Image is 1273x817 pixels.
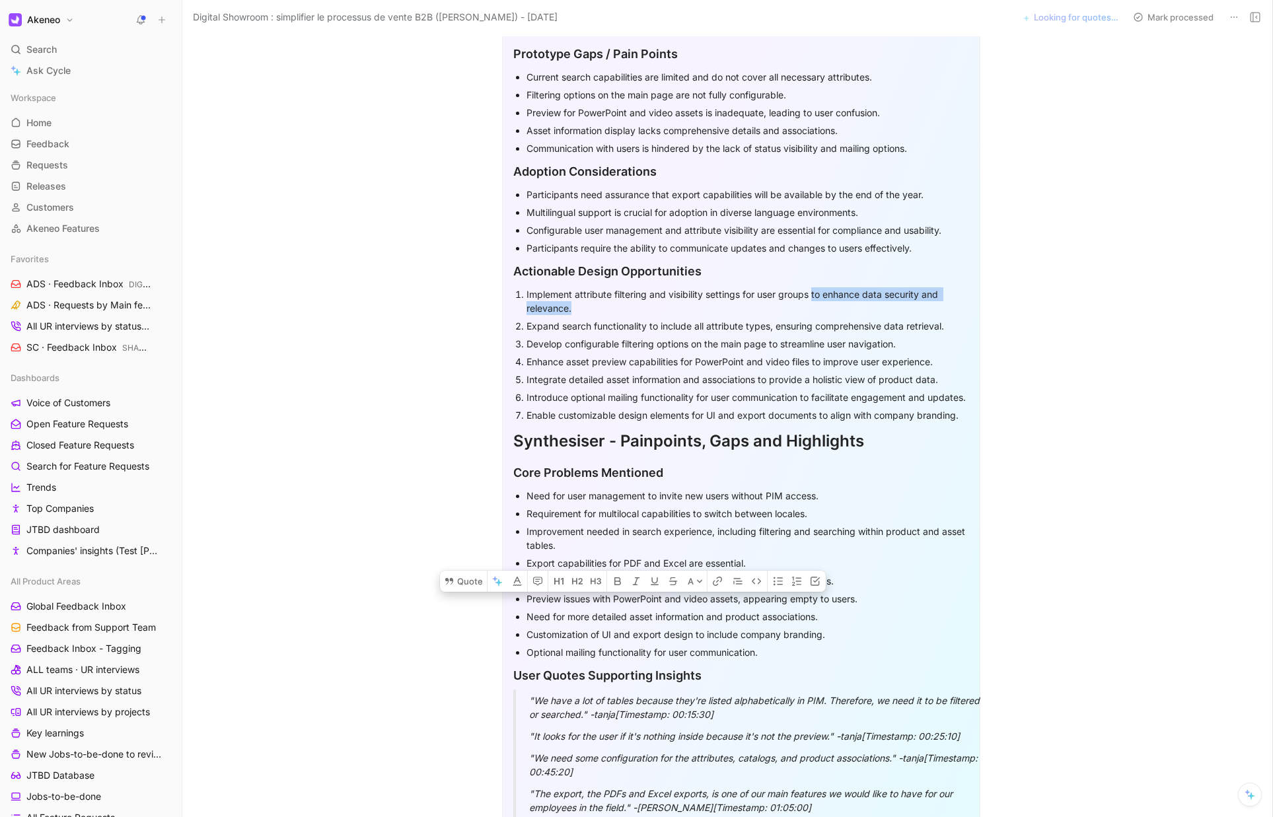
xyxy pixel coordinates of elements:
[26,727,84,740] span: Key learnings
[26,341,150,355] span: SC · Feedback Inbox
[594,709,615,720] em: tanja
[527,507,969,520] div: Requirement for multilocal capabilities to switch between locales.
[5,316,176,336] a: All UR interviews by statusAll Product Areas
[26,663,139,676] span: ALL teams · UR interviews
[5,368,176,561] div: DashboardsVoice of CustomersOpen Feature RequestsClosed Feature RequestsSearch for Feature Reques...
[529,729,985,743] div: "It looks for the user if it's nothing inside because it's not the preview." - [Timestamp: 00:25:10]
[26,684,141,697] span: All UR interviews by status
[11,575,81,588] span: All Product Areas
[26,544,162,557] span: Companies' insights (Test [PERSON_NAME])
[26,790,101,803] span: Jobs-to-be-done
[26,523,100,536] span: JTBD dashboard
[527,645,969,659] div: Optional mailing functionality for user communication.
[513,429,969,453] div: Synthesiser - Painpoints, Gaps and Highlights
[637,802,713,813] em: [PERSON_NAME]
[5,274,176,294] a: ADS · Feedback InboxDIGITAL SHOWROOM
[11,91,56,104] span: Workspace
[26,201,74,214] span: Customers
[5,499,176,518] a: Top Companies
[5,618,176,637] a: Feedback from Support Team
[26,396,110,409] span: Voice of Customers
[5,197,176,217] a: Customers
[26,481,56,494] span: Trends
[9,13,22,26] img: Akeneo
[5,176,176,196] a: Releases
[27,14,60,26] h1: Akeneo
[527,319,969,333] div: Expand search functionality to include all attribute types, ensuring comprehensive data retrieval.
[527,408,969,422] div: Enable customizable design elements for UI and export documents to align with company branding.
[527,355,969,369] div: Enhance asset preview capabilities for PowerPoint and video files to improve user experience.
[1127,8,1219,26] button: Mark processed
[5,744,176,764] a: New Jobs-to-be-done to review ([PERSON_NAME])
[513,464,969,481] div: Core Problems Mentioned
[527,489,969,503] div: Need for user management to invite new users without PIM access.
[26,769,94,782] span: JTBD Database
[26,621,156,634] span: Feedback from Support Team
[26,600,126,613] span: Global Feedback Inbox
[527,524,969,552] div: Improvement needed in search experience, including filtering and searching within product and ass...
[11,252,49,266] span: Favorites
[26,460,149,473] span: Search for Feature Requests
[529,751,985,779] div: "We need some configuration for the attributes, catalogs, and product associations." - [Timestamp...
[26,116,52,129] span: Home
[5,787,176,806] a: Jobs-to-be-done
[513,45,969,63] div: Prototype Gaps / Pain Points
[527,390,969,404] div: Introduce optional mailing functionality for user communication to facilitate engagement and upda...
[5,765,176,785] a: JTBD Database
[5,219,176,238] a: Akeneo Features
[26,502,94,515] span: Top Companies
[5,61,176,81] a: Ask Cycle
[529,693,985,721] div: "We have a lot of tables because they're listed alphabetically in PIM. Therefore, we need it to b...
[5,702,176,722] a: All UR interviews by projects
[26,63,71,79] span: Ask Cycle
[527,592,969,606] div: Preview issues with PowerPoint and video assets, appearing empty to users.
[527,141,969,155] div: Communication with users is hindered by the lack of status visibility and mailing options.
[26,222,100,235] span: Akeneo Features
[26,277,151,291] span: ADS · Feedback Inbox
[527,556,969,570] div: Export capabilities for PDF and Excel are essential.
[513,666,969,684] div: User Quotes Supporting Insights
[26,642,141,655] span: Feedback Inbox - Tagging
[527,106,969,120] div: Preview for PowerPoint and video assets is inadequate, leading to user confusion.
[5,368,176,388] div: Dashboards
[527,88,969,102] div: Filtering options on the main page are not fully configurable.
[193,9,558,25] span: Digital Showroom : simplifier le processus de vente B2B ([PERSON_NAME]) - [DATE]
[527,188,969,201] div: Participants need assurance that export capabilities will be available by the end of the year.
[5,155,176,175] a: Requests
[5,596,176,616] a: Global Feedback Inbox
[5,639,176,658] a: Feedback Inbox - Tagging
[5,681,176,701] a: All UR interviews by status
[527,70,969,84] div: Current search capabilities are limited and do not cover all necessary attributes.
[527,627,969,641] div: Customization of UI and export design to include company branding.
[5,520,176,540] a: JTBD dashboard
[5,414,176,434] a: Open Feature Requests
[26,320,151,334] span: All UR interviews by status
[5,295,176,315] a: ADS · Requests by Main feature
[527,610,969,623] div: Need for more detailed asset information and product associations.
[5,660,176,680] a: ALL teams · UR interviews
[26,180,66,193] span: Releases
[513,262,969,280] div: Actionable Design Opportunities
[5,723,176,743] a: Key learnings
[26,137,69,151] span: Feedback
[5,249,176,269] div: Favorites
[527,574,969,588] div: Ability to configure which attributes are visible to different user groups.
[5,435,176,455] a: Closed Feature Requests
[26,439,134,452] span: Closed Feature Requests
[26,42,57,57] span: Search
[527,337,969,351] div: Develop configurable filtering options on the main page to streamline user navigation.
[11,371,59,384] span: Dashboards
[1015,8,1124,26] button: Looking for quotes…
[5,541,176,561] a: Companies' insights (Test [PERSON_NAME])
[840,730,861,742] em: tanja
[527,373,969,386] div: Integrate detailed asset information and associations to provide a holistic view of product data.
[26,705,150,719] span: All UR interviews by projects
[5,456,176,476] a: Search for Feature Requests
[26,299,155,312] span: ADS · Requests by Main feature
[527,124,969,137] div: Asset information display lacks comprehensive details and associations.
[5,11,77,29] button: AkeneoAkeneo
[902,752,924,764] em: tanja
[5,40,176,59] div: Search
[5,337,176,357] a: SC · Feedback InboxSHARED CATALOGS
[5,88,176,108] div: Workspace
